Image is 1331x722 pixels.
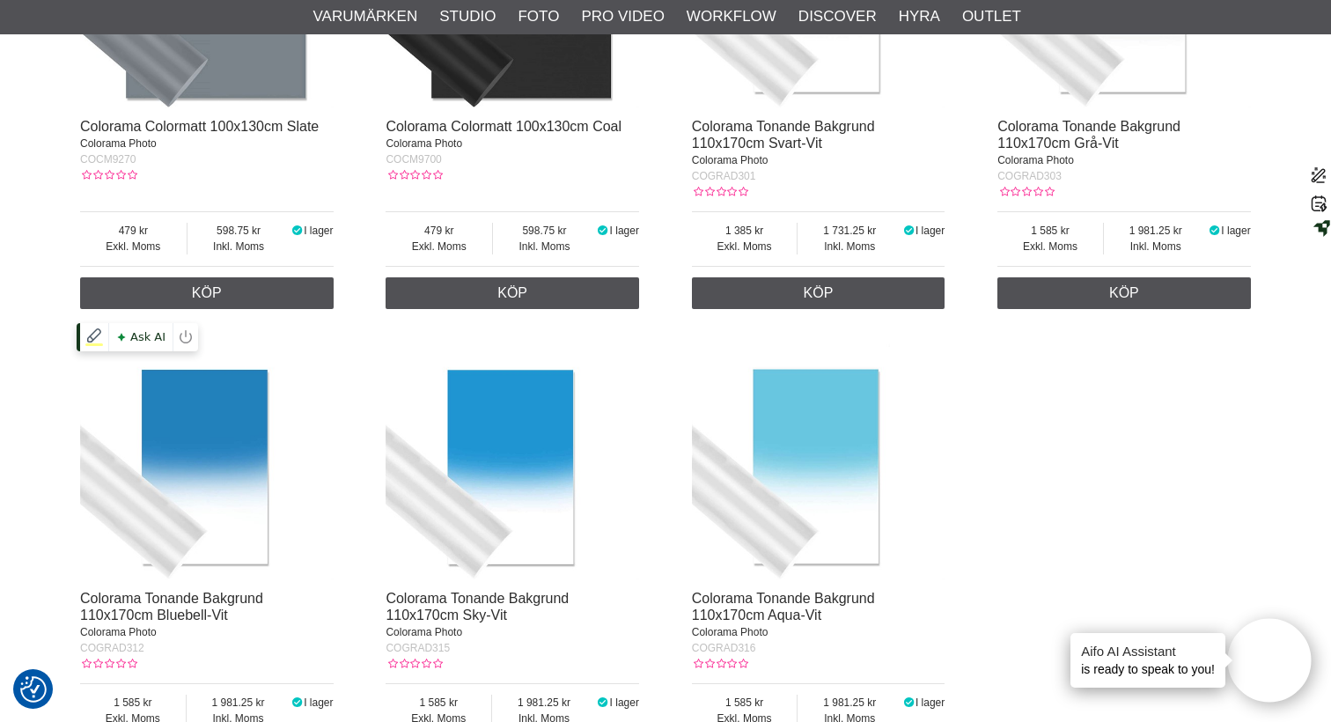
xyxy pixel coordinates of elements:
span: COGRAD315 [386,642,450,654]
i: I lager [901,696,916,709]
i: I lager [596,225,610,237]
span: 1 731.25 [798,223,901,239]
span: 1 585 [997,223,1103,239]
button: Samtyckesinställningar [20,674,47,705]
a: Colorama Tonande Bakgrund 110x170cm Bluebell-Vit [80,591,263,623]
span: I lager [304,225,333,237]
a: Discover [798,5,877,28]
span: 1 585 [80,695,186,711]
span: 479 [386,223,492,239]
span: Colorama Photo [386,626,462,638]
span: Colorama Photo [692,626,768,638]
span: 1 981.25 [798,695,901,711]
div: Kundbetyg: 0 [386,167,442,183]
a: Outlet [962,5,1021,28]
a: Colorama Tonande Bakgrund 110x170cm Grå-Vit [997,119,1180,151]
span: I lager [610,225,639,237]
span: Colorama Photo [80,626,157,638]
a: Köp [386,277,639,309]
a: Colorama Tonande Bakgrund 110x170cm Aqua-Vit [692,591,875,623]
div: Kundbetyg: 0 [692,184,748,200]
img: Colorama Tonande Bakgrund 110x170cm Aqua-Vit [692,327,945,580]
span: I lager [304,696,333,709]
span: COCM9270 [80,153,136,166]
i: I lager [290,225,304,237]
a: Köp [997,277,1251,309]
span: COGRAD303 [997,170,1062,182]
span: Inkl. Moms [188,239,290,254]
span: I lager [1221,225,1250,237]
span: Colorama Photo [386,137,462,150]
h4: Aifo AI Assistant [1081,642,1215,660]
span: 598.75 [188,223,290,239]
span: Colorama Photo [80,137,157,150]
span: 1 385 [692,223,798,239]
div: Kundbetyg: 0 [80,656,136,672]
span: 1 585 [692,695,798,711]
a: Hyra [899,5,940,28]
span: COGRAD312 [80,642,144,654]
span: COGRAD316 [692,642,756,654]
img: Colorama Tonande Bakgrund 110x170cm Sky-Vit [386,327,639,580]
span: 1 585 [386,695,491,711]
a: Colorama Colormatt 100x130cm Slate [80,119,319,134]
span: Exkl. Moms [80,239,187,254]
a: Foto [518,5,559,28]
span: 598.75 [493,223,596,239]
span: Colorama Photo [692,154,768,166]
span: I lager [610,696,639,709]
span: COCM9700 [386,153,441,166]
a: Köp [80,277,334,309]
div: Kundbetyg: 0 [692,656,748,672]
span: Inkl. Moms [1104,239,1208,254]
i: I lager [901,225,916,237]
i: I lager [596,696,610,709]
span: 479 [80,223,187,239]
span: 1 981.25 [187,695,290,711]
a: Workflow [687,5,776,28]
span: I lager [916,696,945,709]
a: Köp [692,277,945,309]
span: 1 981.25 [492,695,596,711]
a: Colorama Tonande Bakgrund 110x170cm Svart-Vit [692,119,875,151]
a: Colorama Colormatt 100x130cm Coal [386,119,621,134]
span: 1 981.25 [1104,223,1208,239]
span: Ask AI [113,326,169,349]
i: I lager [1208,225,1222,237]
div: Kundbetyg: 0 [997,184,1054,200]
a: Colorama Tonande Bakgrund 110x170cm Sky-Vit [386,591,569,623]
span: I lager [916,225,945,237]
img: Revisit consent button [20,676,47,703]
i: I lager [290,696,304,709]
a: Studio [439,5,496,28]
div: Kundbetyg: 0 [386,656,442,672]
span: Exkl. Moms [386,239,492,254]
span: Exkl. Moms [997,239,1103,254]
div: Kundbetyg: 0 [80,167,136,183]
span: Inkl. Moms [493,239,596,254]
span: Colorama Photo [997,154,1074,166]
a: Pro Video [581,5,664,28]
span: COGRAD301 [692,170,756,182]
span: Exkl. Moms [692,239,798,254]
a: Varumärken [313,5,418,28]
span: Inkl. Moms [798,239,901,254]
div: is ready to speak to you! [1070,633,1225,688]
img: Colorama Tonande Bakgrund 110x170cm Bluebell-Vit [80,327,334,580]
